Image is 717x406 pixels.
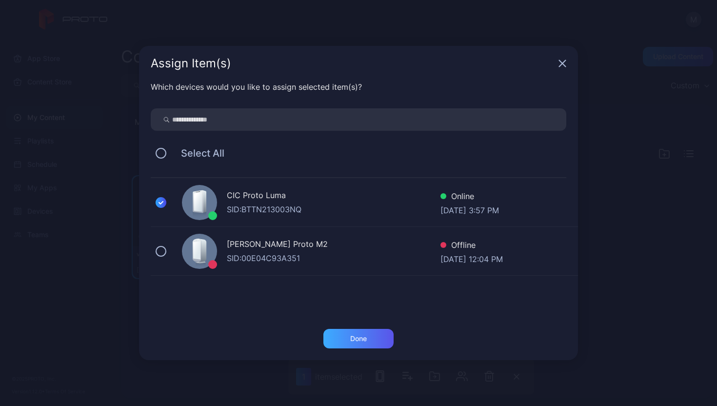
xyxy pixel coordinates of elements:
[440,204,499,214] div: [DATE] 3:57 PM
[227,203,440,215] div: SID: BTTN213003NQ
[151,81,566,93] div: Which devices would you like to assign selected item(s)?
[227,252,440,264] div: SID: 00E04C93A351
[151,58,555,69] div: Assign Item(s)
[440,253,503,263] div: [DATE] 12:04 PM
[440,239,503,253] div: Offline
[227,238,440,252] div: [PERSON_NAME] Proto M2
[171,147,224,159] span: Select All
[227,189,440,203] div: CIC Proto Luma
[350,335,367,343] div: Done
[323,329,394,348] button: Done
[440,190,499,204] div: Online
